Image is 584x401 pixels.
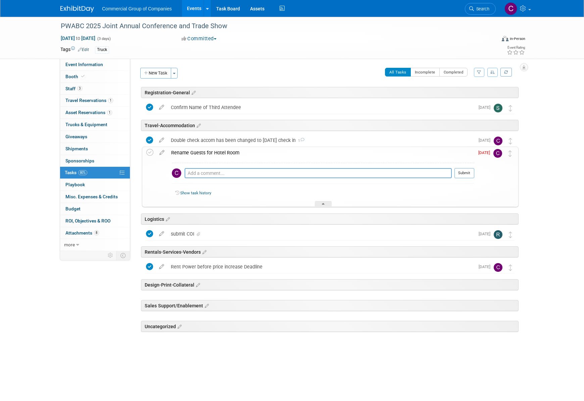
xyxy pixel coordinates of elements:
span: [DATE] [478,150,493,155]
img: Cole Mattern [494,137,502,145]
a: more [60,239,130,251]
span: 3 [77,86,82,91]
a: edit [156,137,167,143]
div: In-Person [509,36,525,41]
span: [DATE] [479,264,494,269]
a: Refresh [500,68,512,77]
a: Edit sections [194,281,200,288]
span: Attachments [65,230,99,236]
a: Tasks80% [60,167,130,179]
span: 8 [94,230,99,235]
a: edit [156,264,167,270]
span: to [75,36,81,41]
a: edit [156,104,167,110]
a: Travel Reservations1 [60,95,130,106]
span: [DATE] [479,232,494,236]
span: Sponsorships [65,158,94,163]
span: Booth [65,74,86,79]
a: Edit sections [176,323,182,330]
div: Sales Support/Enablement [141,300,519,311]
span: [DATE] [DATE] [60,35,96,41]
a: Booth [60,71,130,83]
span: Event Information [65,62,103,67]
button: Incomplete [410,68,440,77]
span: 80% [78,170,87,175]
div: Truck [95,46,109,53]
img: ExhibitDay [60,6,94,12]
i: Booth reservation complete [81,74,85,78]
span: 1 [108,98,113,103]
td: Personalize Event Tab Strip [105,251,116,260]
a: Shipments [60,143,130,155]
img: Rod Leland [494,230,502,239]
a: Trucks & Equipment [60,119,130,131]
a: Edit sections [203,302,209,309]
img: Suzanne LaFrance [494,104,502,112]
a: Edit sections [190,89,196,96]
span: Shipments [65,146,88,151]
span: 1 [107,110,112,115]
span: Tasks [65,170,87,175]
div: Rename Guests for Hotel Room [168,147,474,158]
td: Toggle Event Tabs [116,251,130,260]
a: Edit sections [164,215,170,222]
a: edit [156,150,168,156]
div: Travel-Accommodation [141,120,519,131]
td: Tags [60,46,89,54]
a: Budget [60,203,130,215]
img: Cole Mattern [494,263,502,272]
span: Misc. Expenses & Credits [65,194,118,199]
i: Move task [509,105,512,111]
span: (3 days) [97,37,111,41]
img: Cole Mattern [172,168,181,178]
span: Trucks & Equipment [65,122,107,127]
div: Event Format [456,35,525,45]
img: Format-Inperson.png [502,36,508,41]
i: Move task [509,138,512,144]
span: Playbook [65,182,85,187]
span: Asset Reservations [65,110,112,115]
div: PWABC 2025 Joint Annual Conference and Trade Show [58,20,486,32]
a: Search [465,3,496,15]
a: edit [156,231,167,237]
button: New Task [140,68,171,79]
a: Show task history [180,191,211,195]
div: Design-Print-Collateral [141,279,519,290]
button: Completed [439,68,468,77]
div: Event Rating [507,46,525,49]
a: ROI, Objectives & ROO [60,215,130,227]
div: Rent Power before price increase Deadline [167,261,475,272]
div: Double check accom has been changed to [DATE] check in [167,135,475,146]
span: [DATE] [479,138,494,143]
div: Logistics [141,213,519,224]
button: All Tasks [385,68,411,77]
span: Search [474,6,489,11]
span: Giveaways [65,134,87,139]
div: Registration-General [141,87,519,98]
span: ROI, Objectives & ROO [65,218,110,223]
button: Submit [454,168,474,178]
a: Edit [78,47,89,52]
a: Misc. Expenses & Credits [60,191,130,203]
span: Budget [65,206,81,211]
a: Playbook [60,179,130,191]
i: Move task [509,232,512,238]
a: Staff3 [60,83,130,95]
i: Move task [509,264,512,271]
span: Travel Reservations [65,98,113,103]
span: [DATE] [479,105,494,110]
a: Asset Reservations1 [60,107,130,118]
a: Edit sections [201,248,206,255]
button: Committed [179,35,219,42]
a: Giveaways [60,131,130,143]
span: more [64,242,75,247]
a: Sponsorships [60,155,130,167]
div: Uncategorized [141,321,519,332]
span: 1 [296,139,304,143]
div: submit COI [167,228,475,240]
img: Cole Mattern [493,149,502,158]
div: Confirm Name of Third Attendee [167,102,475,113]
a: Edit sections [195,122,201,129]
i: Move task [508,150,512,157]
img: Cole Mattern [504,2,517,15]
